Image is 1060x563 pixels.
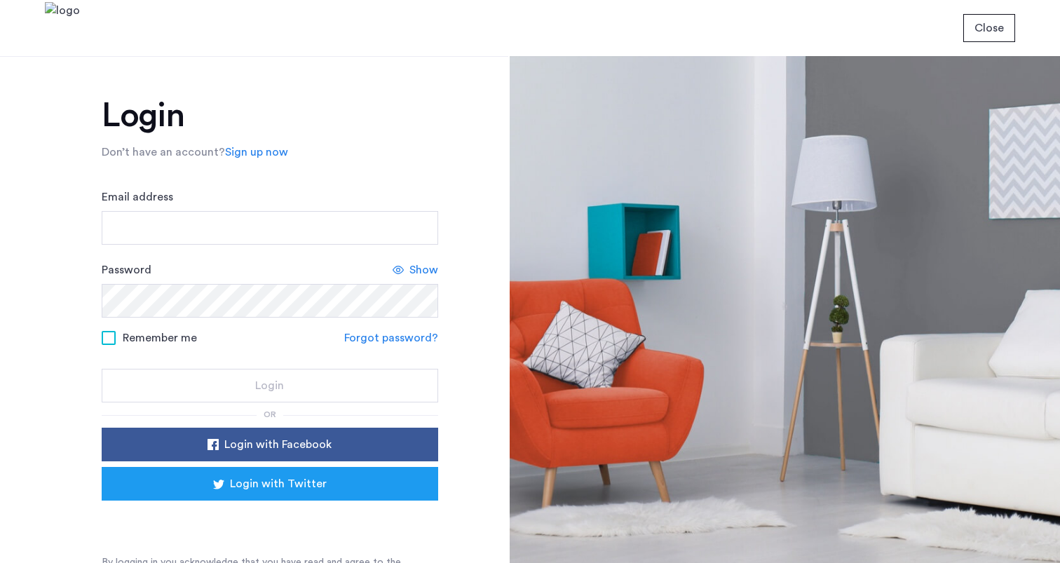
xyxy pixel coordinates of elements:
[974,20,1004,36] span: Close
[230,475,327,492] span: Login with Twitter
[102,99,438,133] h1: Login
[102,189,173,205] label: Email address
[102,467,438,501] button: button
[45,2,80,55] img: logo
[409,262,438,278] span: Show
[255,377,284,394] span: Login
[102,262,151,278] label: Password
[963,14,1015,42] button: button
[264,410,276,419] span: or
[225,144,288,161] a: Sign up now
[102,147,225,158] span: Don’t have an account?
[102,369,438,402] button: button
[123,330,197,346] span: Remember me
[224,436,332,453] span: Login with Facebook
[344,330,438,346] a: Forgot password?
[102,428,438,461] button: button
